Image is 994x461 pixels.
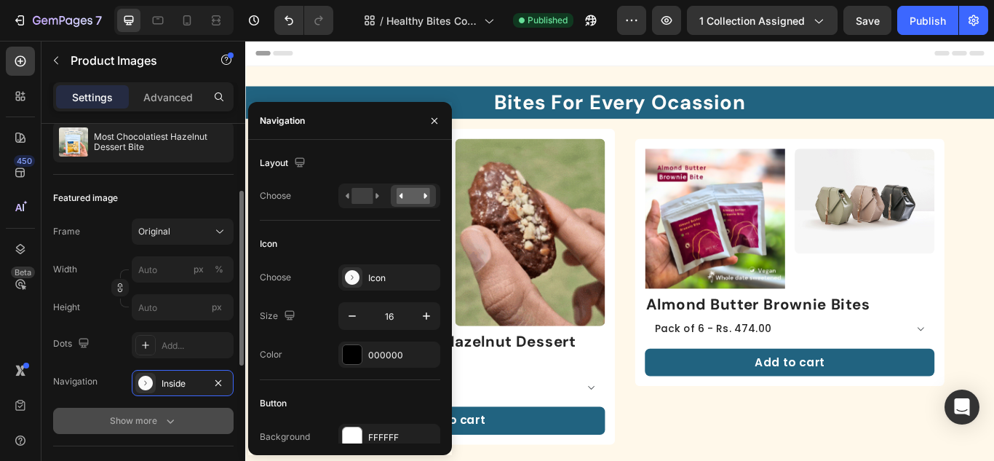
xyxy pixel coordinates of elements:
[368,349,437,362] div: 000000
[260,397,287,410] div: Button
[194,263,204,276] div: px
[59,127,88,157] img: product feature img
[640,126,803,248] img: image_demo.jpg
[260,154,309,173] div: Layout
[138,225,170,238] span: Original
[6,6,108,35] button: 7
[260,348,282,361] div: Color
[132,218,234,245] button: Original
[190,261,207,278] button: %
[260,237,277,251] div: Icon
[95,12,102,29] p: 7
[274,6,333,35] div: Undo/Redo
[260,307,298,326] div: Size
[110,414,178,428] div: Show more
[132,294,234,320] input: px
[386,13,478,28] span: Healthy Bites Collection page
[71,52,194,69] p: Product Images
[14,155,35,167] div: 450
[53,334,92,354] div: Dots
[212,302,222,312] span: px
[94,132,228,152] p: Most Chocolatiest Hazelnut Dessert Bite
[945,390,979,425] div: Open Intercom Messenger
[132,256,234,283] input: px%
[368,431,437,444] div: FFFFFF
[11,267,35,278] div: Beta
[53,375,98,388] div: Navigation
[245,41,994,461] iframe: Design area
[210,261,228,278] button: px
[466,293,803,321] h1: Almond Butter Brownie Bites
[260,430,310,444] div: Background
[198,433,280,454] div: Add to cart
[143,90,193,105] p: Advanced
[368,272,437,285] div: Icon
[53,408,234,434] button: Show more
[910,13,946,28] div: Publish
[162,377,204,390] div: Inside
[260,114,305,127] div: Navigation
[687,6,838,35] button: 1 collection assigned
[897,6,958,35] button: Publish
[843,6,891,35] button: Save
[215,263,223,276] div: %
[53,225,80,238] label: Frame
[53,263,77,276] label: Width
[162,339,230,352] div: Add...
[380,13,383,28] span: /
[856,15,880,27] span: Save
[699,13,805,28] span: 1 collection assigned
[72,90,113,105] p: Settings
[466,359,803,392] button: Add to cart
[466,126,629,289] a: Almond Butter Brownie Bites
[594,365,676,386] div: Add to cart
[53,301,80,314] label: Height
[260,271,291,284] div: Choose
[260,189,291,202] div: Choose
[528,14,568,27] span: Published
[58,427,419,460] button: Add to cart
[53,192,118,205] div: Featured image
